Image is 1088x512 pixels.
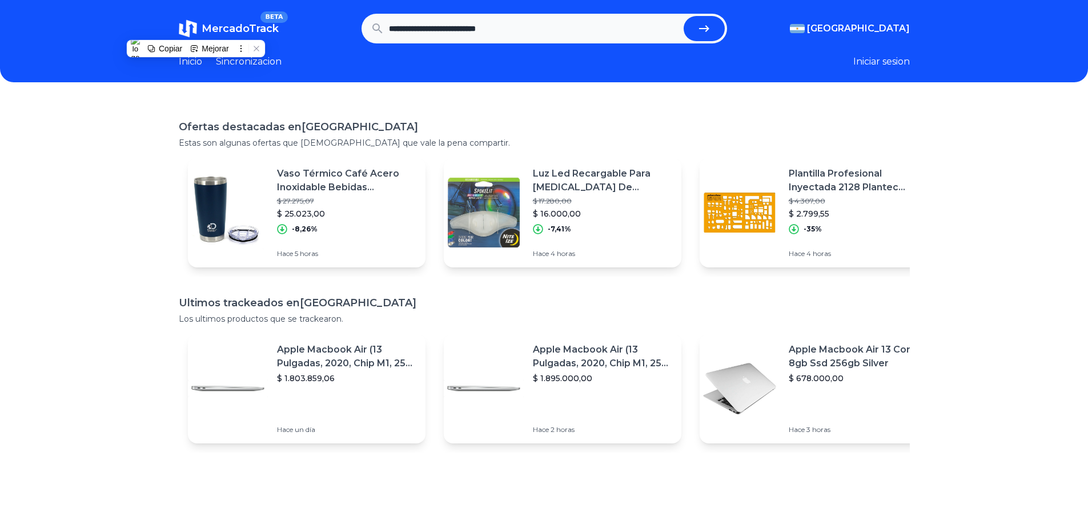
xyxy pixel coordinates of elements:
[789,249,928,258] p: Hace 4 horas
[789,425,928,434] p: Hace 3 horas
[533,249,672,258] p: Hace 4 horas
[789,343,928,370] p: Apple Macbook Air 13 Core I5 8gb Ssd 256gb Silver
[277,343,416,370] p: Apple Macbook Air (13 Pulgadas, 2020, Chip M1, 256 Gb De Ssd, 8 Gb De Ram) - Plata
[277,197,416,206] p: $ 27.275,07
[179,55,202,69] a: Inicio
[277,425,416,434] p: Hace un día
[533,373,672,384] p: $ 1.895.000,00
[853,55,910,69] button: Iniciar sesion
[789,373,928,384] p: $ 678.000,00
[179,19,197,38] img: MercadoTrack
[789,167,928,194] p: Plantilla Profesional Inyectada 2128 Plantec Cocina Lavadero
[700,334,937,443] a: Featured imageApple Macbook Air 13 Core I5 8gb Ssd 256gb Silver$ 678.000,00Hace 3 horas
[789,208,928,219] p: $ 2.799,55
[260,11,287,23] span: BETA
[179,313,910,325] p: Los ultimos productos que se trackearon.
[188,334,425,443] a: Featured imageApple Macbook Air (13 Pulgadas, 2020, Chip M1, 256 Gb De Ssd, 8 Gb De Ram) - Plata$...
[790,22,910,35] button: [GEOGRAPHIC_DATA]
[444,173,524,253] img: Featured image
[188,173,268,253] img: Featured image
[292,225,318,234] p: -8,26%
[179,137,910,149] p: Estas son algunas ofertas que [DEMOGRAPHIC_DATA] que vale la pena compartir.
[277,373,416,384] p: $ 1.803.859,06
[789,197,928,206] p: $ 4.307,00
[533,343,672,370] p: Apple Macbook Air (13 Pulgadas, 2020, Chip M1, 256 Gb De Ssd, 8 Gb De Ram) - Plata
[533,208,672,219] p: $ 16.000,00
[700,158,937,267] a: Featured imagePlantilla Profesional Inyectada 2128 Plantec Cocina Lavadero$ 4.307,00$ 2.799,55-35...
[277,249,416,258] p: Hace 5 horas
[790,24,805,33] img: Argentina
[179,119,910,135] h1: Ofertas destacadas en [GEOGRAPHIC_DATA]
[533,197,672,206] p: $ 17.280,00
[807,22,910,35] span: [GEOGRAPHIC_DATA]
[444,158,681,267] a: Featured imageLuz Led Recargable Para [MEDICAL_DATA] De Bicicletas. Nite Ize.$ 17.280,00$ 16.000,...
[188,158,425,267] a: Featured imageVaso Térmico Café Acero Inoxidable Bebidas Discovery$ 27.275,07$ 25.023,00-8,26%Hac...
[444,349,524,429] img: Featured image
[533,425,672,434] p: Hace 2 horas
[216,55,282,69] a: Sincronizacion
[804,225,822,234] p: -35%
[188,349,268,429] img: Featured image
[548,225,571,234] p: -7,41%
[202,22,279,35] span: MercadoTrack
[700,173,780,253] img: Featured image
[444,334,681,443] a: Featured imageApple Macbook Air (13 Pulgadas, 2020, Chip M1, 256 Gb De Ssd, 8 Gb De Ram) - Plata$...
[179,19,279,38] a: MercadoTrackBETA
[533,167,672,194] p: Luz Led Recargable Para [MEDICAL_DATA] De Bicicletas. Nite Ize.
[700,349,780,429] img: Featured image
[179,295,910,311] h1: Ultimos trackeados en [GEOGRAPHIC_DATA]
[277,208,416,219] p: $ 25.023,00
[277,167,416,194] p: Vaso Térmico Café Acero Inoxidable Bebidas Discovery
